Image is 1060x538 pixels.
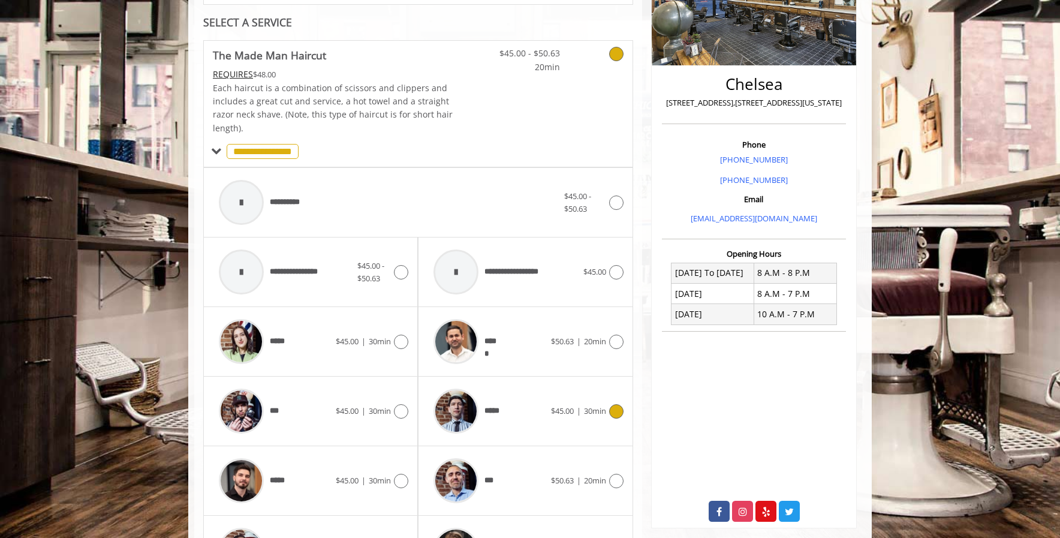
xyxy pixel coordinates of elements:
[336,405,359,416] span: $45.00
[665,76,843,93] h2: Chelsea
[362,405,366,416] span: |
[577,336,581,347] span: |
[213,68,253,80] span: This service needs some Advance to be paid before we block your appointment
[369,475,391,486] span: 30min
[357,260,384,284] span: $45.00 - $50.63
[362,336,366,347] span: |
[584,405,606,416] span: 30min
[489,61,560,74] span: 20min
[665,195,843,203] h3: Email
[671,284,754,304] td: [DATE]
[551,475,574,486] span: $50.63
[691,213,817,224] a: [EMAIL_ADDRESS][DOMAIN_NAME]
[336,336,359,347] span: $45.00
[671,304,754,324] td: [DATE]
[336,475,359,486] span: $45.00
[564,191,591,214] span: $45.00 - $50.63
[577,405,581,416] span: |
[369,405,391,416] span: 30min
[369,336,391,347] span: 30min
[583,266,606,277] span: $45.00
[665,97,843,109] p: [STREET_ADDRESS],[STREET_ADDRESS][US_STATE]
[213,68,454,81] div: $48.00
[754,304,836,324] td: 10 A.M - 7 P.M
[213,82,453,134] span: Each haircut is a combination of scissors and clippers and includes a great cut and service, a ho...
[584,475,606,486] span: 20min
[213,47,326,64] b: The Made Man Haircut
[489,47,560,60] span: $45.00 - $50.63
[671,263,754,283] td: [DATE] To [DATE]
[584,336,606,347] span: 20min
[551,336,574,347] span: $50.63
[362,475,366,486] span: |
[754,263,836,283] td: 8 A.M - 8 P.M
[665,140,843,149] h3: Phone
[662,250,846,258] h3: Opening Hours
[720,175,788,185] a: [PHONE_NUMBER]
[577,475,581,486] span: |
[551,405,574,416] span: $45.00
[754,284,836,304] td: 8 A.M - 7 P.M
[203,17,633,28] div: SELECT A SERVICE
[720,154,788,165] a: [PHONE_NUMBER]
